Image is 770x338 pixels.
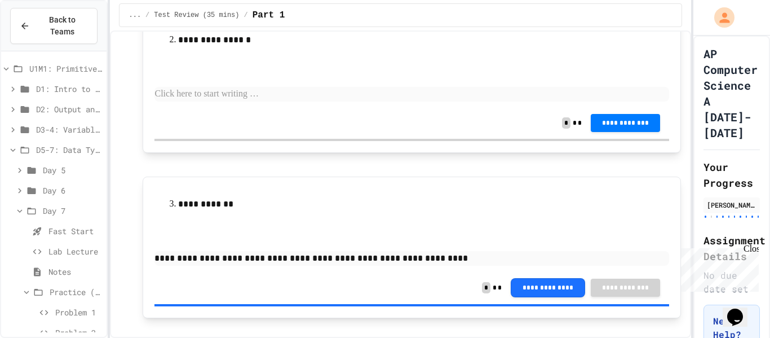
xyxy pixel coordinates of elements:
span: ... [129,11,141,20]
span: D1: Intro to APCSA [36,83,102,95]
span: Part 1 [253,8,285,22]
span: / [244,11,248,20]
span: / [145,11,149,20]
span: D3-4: Variables and Input [36,124,102,135]
span: Back to Teams [37,14,88,38]
span: Notes [48,266,102,278]
span: U1M1: Primitives, Variables, Basic I/O [29,63,102,74]
span: Problem 1 [55,306,102,318]
div: [PERSON_NAME] [707,200,756,210]
div: My Account [702,5,737,30]
iframe: chat widget [723,293,759,327]
span: D5-7: Data Types and Number Calculations [36,144,102,156]
span: Day 6 [43,185,102,196]
span: Day 5 [43,164,102,176]
span: Lab Lecture [48,245,102,257]
span: D2: Output and Compiling Code [36,103,102,115]
iframe: chat widget [676,244,759,292]
div: Chat with us now!Close [5,5,78,72]
span: Test Review (35 mins) [154,11,239,20]
span: Day 7 [43,205,102,217]
span: Fast Start [48,225,102,237]
span: Practice (15 mins) [50,286,102,298]
h2: Your Progress [703,159,760,191]
h2: Assignment Details [703,232,760,264]
h1: AP Computer Science A [DATE]-[DATE] [703,46,760,141]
